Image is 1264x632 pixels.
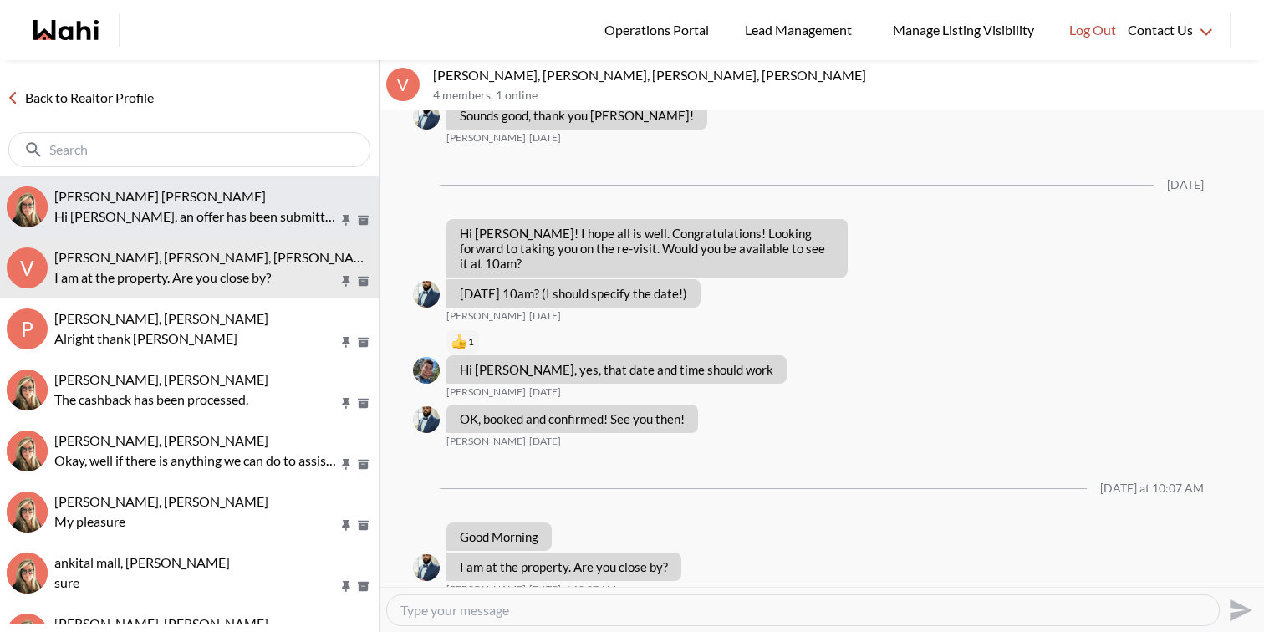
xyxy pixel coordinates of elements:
[529,309,561,323] time: 2025-10-07T16:00:10.767Z
[54,390,339,410] p: The cashback has been processed.
[7,553,48,594] div: ankital mall, Barbara
[7,186,48,227] img: A
[529,435,561,448] time: 2025-10-07T17:39:28.957Z
[54,188,266,204] span: [PERSON_NAME] [PERSON_NAME]
[7,431,48,471] img: t
[339,396,354,410] button: Pin
[460,529,538,544] p: Good Morning
[7,308,48,349] div: P
[339,518,354,533] button: Pin
[1100,482,1204,496] div: [DATE] at 10:07 AM
[7,431,48,471] div: tom smith, Barbara
[446,309,526,323] span: [PERSON_NAME]
[460,559,668,574] p: I am at the property. Are you close by?
[446,385,526,399] span: [PERSON_NAME]
[54,432,268,448] span: [PERSON_NAME], [PERSON_NAME]
[529,131,561,145] time: 2025-10-06T21:42:03.865Z
[413,357,440,384] div: Volodymyr Vozniak
[1069,19,1116,41] span: Log Out
[354,518,372,533] button: Archive
[354,213,372,227] button: Archive
[7,492,48,533] img: V
[446,583,526,596] span: [PERSON_NAME]
[354,274,372,288] button: Archive
[7,370,48,410] img: D
[460,362,773,377] p: Hi [PERSON_NAME], yes, that date and time should work
[446,329,793,355] div: Reaction list
[460,411,685,426] p: OK, booked and confirmed! See you then!
[7,186,48,227] div: Arek Klauza, Barbara
[354,396,372,410] button: Archive
[54,310,268,326] span: [PERSON_NAME], [PERSON_NAME]
[54,493,268,509] span: [PERSON_NAME], [PERSON_NAME]
[54,451,339,471] p: Okay, well if there is anything we can do to assist or any info we can gather for you, don't hesi...
[413,554,440,581] div: Khalid Rizkana
[468,335,474,349] span: 1
[54,615,268,631] span: [PERSON_NAME], [PERSON_NAME]
[354,335,372,349] button: Archive
[460,286,687,301] p: [DATE] 10am? (I should specify the date!)
[33,20,99,40] a: Wahi homepage
[413,554,440,581] img: K
[413,281,440,308] img: K
[339,274,354,288] button: Pin
[339,335,354,349] button: Pin
[354,457,372,471] button: Archive
[400,602,1205,619] textarea: Type your message
[446,435,526,448] span: [PERSON_NAME]
[888,19,1039,41] span: Manage Listing Visibility
[460,108,694,123] p: Sounds good, thank you [PERSON_NAME]!
[7,247,48,288] div: V
[339,579,354,594] button: Pin
[54,249,487,265] span: [PERSON_NAME], [PERSON_NAME], [PERSON_NAME], [PERSON_NAME]
[7,553,48,594] img: a
[54,329,339,349] p: Alright thank [PERSON_NAME]
[54,512,339,532] p: My pleasure
[1220,591,1257,629] button: Send
[460,226,834,271] p: Hi [PERSON_NAME]! I hope all is well. Congratulations! Looking forward to taking you on the re-vi...
[49,141,333,158] input: Search
[604,19,715,41] span: Operations Portal
[339,213,354,227] button: Pin
[7,370,48,410] div: David Rodriguez, Barbara
[413,357,440,384] img: V
[54,206,339,227] p: Hi [PERSON_NAME], an offer has been submitted for [STREET_ADDRESS]. If you’re still interested in...
[339,457,354,471] button: Pin
[1167,178,1204,192] div: [DATE]
[745,19,858,41] span: Lead Management
[446,131,526,145] span: [PERSON_NAME]
[413,281,440,308] div: Khalid Rizkana
[529,583,616,596] time: 2025-10-14T14:07:48.095Z
[451,335,474,349] button: Reactions: like
[7,492,48,533] div: Volodymyr Vozniak, Barb
[413,406,440,433] img: K
[354,579,372,594] button: Archive
[413,406,440,433] div: Khalid Rizkana
[386,68,420,101] div: V
[413,103,440,130] img: K
[54,554,230,570] span: ankital mall, [PERSON_NAME]
[413,103,440,130] div: Khalid Rizkana
[433,89,1257,103] p: 4 members , 1 online
[433,67,1257,84] p: [PERSON_NAME], [PERSON_NAME], [PERSON_NAME], [PERSON_NAME]
[529,385,561,399] time: 2025-10-07T16:07:54.692Z
[54,268,339,288] p: I am at the property. Are you close by?
[54,371,268,387] span: [PERSON_NAME], [PERSON_NAME]
[54,573,339,593] p: sure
